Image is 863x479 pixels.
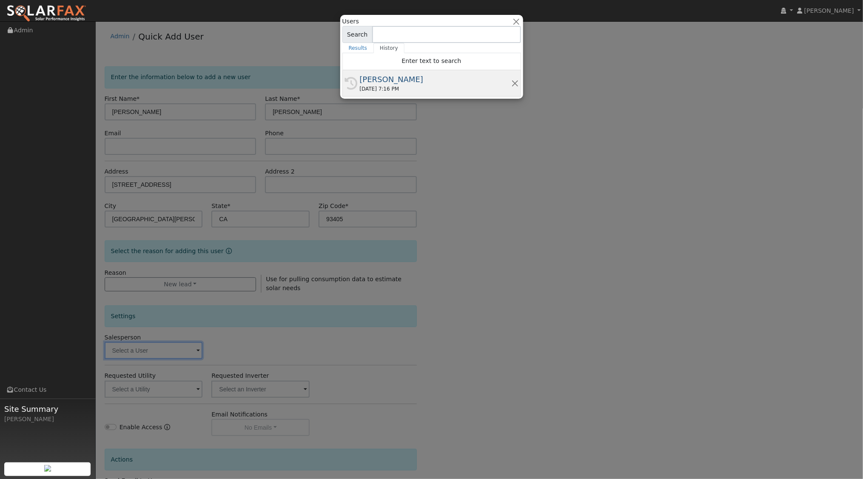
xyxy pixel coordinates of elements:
[511,79,519,88] button: Remove this history
[360,85,511,93] div: [DATE] 7:16 PM
[6,5,86,23] img: SolarFax
[373,43,404,53] a: History
[342,17,359,26] span: Users
[4,403,91,415] span: Site Summary
[402,57,461,64] span: Enter text to search
[342,43,374,53] a: Results
[360,74,511,85] div: [PERSON_NAME]
[4,415,91,424] div: [PERSON_NAME]
[345,77,358,90] i: History
[804,7,854,14] span: [PERSON_NAME]
[44,465,51,472] img: retrieve
[342,26,373,43] span: Search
